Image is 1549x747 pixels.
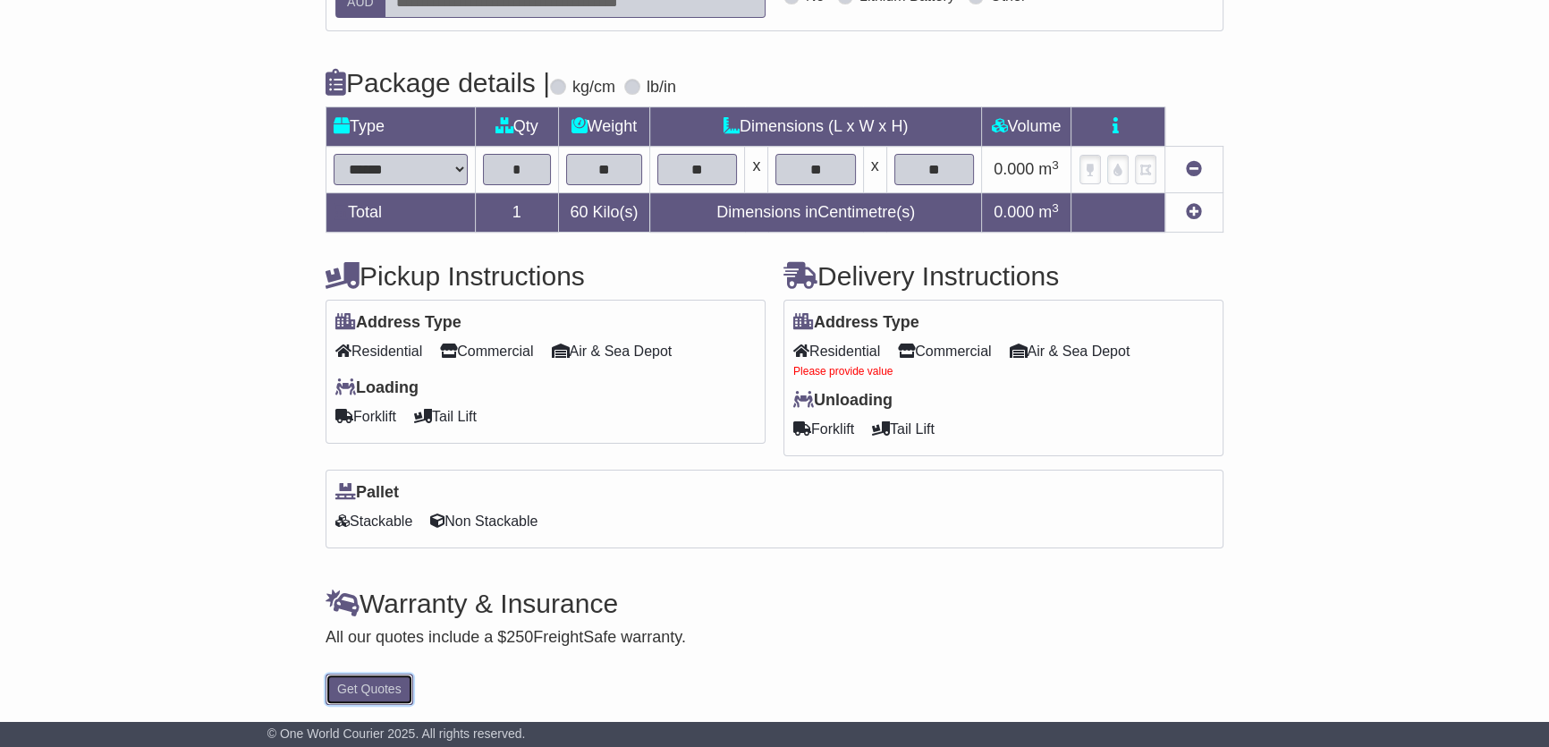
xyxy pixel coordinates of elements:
span: 250 [506,628,533,646]
span: 60 [570,203,588,221]
h4: Pickup Instructions [326,261,766,291]
td: Dimensions in Centimetre(s) [650,193,982,233]
td: Type [326,107,476,147]
td: Dimensions (L x W x H) [650,107,982,147]
span: Tail Lift [414,403,477,430]
span: Tail Lift [872,415,935,443]
label: lb/in [647,78,676,98]
a: Remove this item [1186,160,1202,178]
sup: 3 [1052,201,1059,215]
span: 0.000 [994,203,1034,221]
td: 1 [476,193,559,233]
label: kg/cm [572,78,615,98]
span: m [1038,203,1059,221]
span: 0.000 [994,160,1034,178]
span: Non Stackable [430,507,537,535]
td: Qty [476,107,559,147]
h4: Package details | [326,68,550,98]
td: Weight [558,107,650,147]
td: Kilo(s) [558,193,650,233]
sup: 3 [1052,158,1059,172]
a: Add new item [1186,203,1202,221]
div: Please provide value [793,365,1214,378]
td: Total [326,193,476,233]
td: x [745,147,768,193]
span: Stackable [335,507,412,535]
label: Address Type [335,313,461,333]
h4: Delivery Instructions [783,261,1223,291]
button: Get Quotes [326,674,413,705]
h4: Warranty & Insurance [326,589,1223,618]
label: Loading [335,378,419,398]
td: x [863,147,886,193]
span: Commercial [440,337,533,365]
label: Pallet [335,483,399,503]
label: Unloading [793,391,893,411]
span: Commercial [898,337,991,365]
td: Volume [981,107,1071,147]
span: Residential [793,337,880,365]
span: Air & Sea Depot [1010,337,1130,365]
span: Forklift [793,415,854,443]
div: All our quotes include a $ FreightSafe warranty. [326,628,1223,648]
label: Address Type [793,313,919,333]
span: © One World Courier 2025. All rights reserved. [267,726,526,741]
span: Residential [335,337,422,365]
span: Air & Sea Depot [552,337,673,365]
span: Forklift [335,403,396,430]
span: m [1038,160,1059,178]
